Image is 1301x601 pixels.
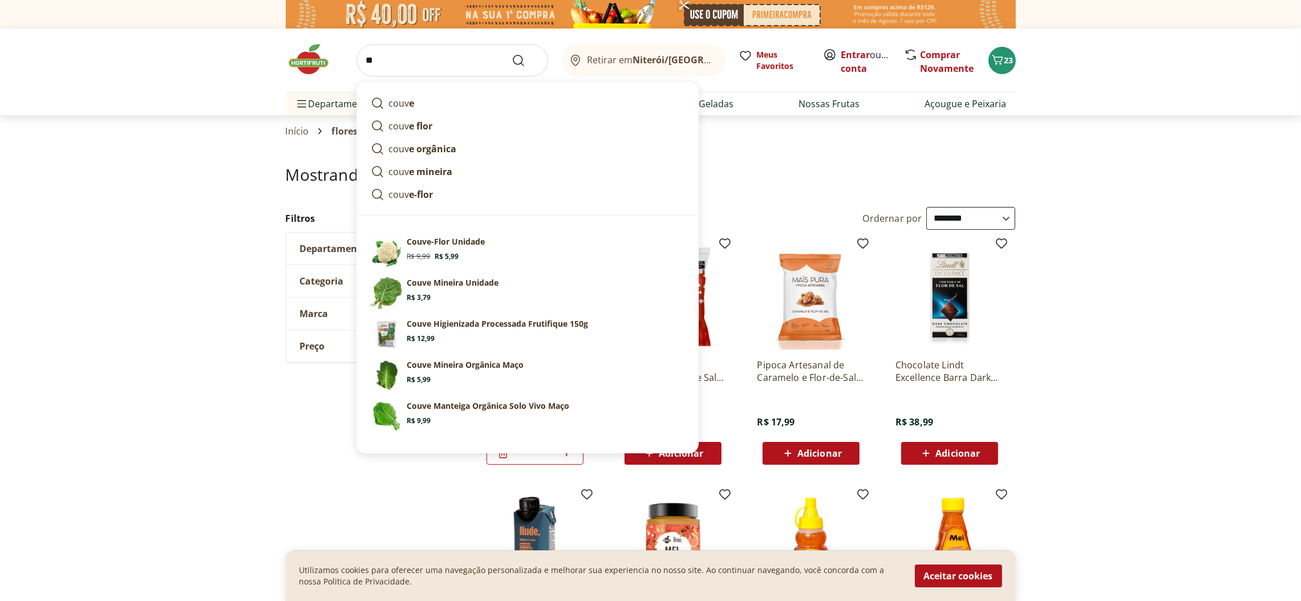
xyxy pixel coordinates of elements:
b: Niterói/[GEOGRAPHIC_DATA] [633,54,763,66]
img: Mel Flor de Laranjeira Natural Da Terra 500g [619,492,727,600]
a: PrincipalCouve Mineira Orgânica MaçoR$ 5,99 [366,355,689,396]
span: R$ 3,79 [407,293,431,302]
span: R$ 17,99 [757,416,795,428]
button: Retirar emNiterói/[GEOGRAPHIC_DATA] [562,44,725,76]
span: Categoria [300,275,344,287]
p: Couve Higienizada Processada Frutifique 150g [407,318,589,330]
img: Couve-Flor Unidade [371,236,403,268]
a: Criar conta [841,48,904,75]
a: couve-flor [366,183,689,206]
h2: Filtros [286,207,458,230]
img: Hortifruti [286,42,343,76]
label: Ordernar por [863,212,922,225]
img: Principal [371,359,403,391]
strong: e mineira [410,165,453,178]
img: Mel Bisnaga Silvestre Apiário Flor Da Serra 250G [757,492,865,600]
p: couv [389,165,453,178]
span: flores [331,126,358,136]
a: couve [366,92,689,115]
strong: e [410,97,415,109]
p: couv [389,188,433,201]
span: R$ 12,99 [407,334,435,343]
p: couv [389,142,457,156]
p: couv [389,119,433,133]
span: ou [841,48,892,75]
a: Couve Mineira UnidadeCouve Mineira UnidadeR$ 3,79 [366,273,689,314]
a: Açougue e Peixaria [925,97,1006,111]
p: Couve-Flor Unidade [407,236,485,247]
button: Marca [286,298,457,330]
a: couve mineira [366,160,689,183]
input: search [356,44,548,76]
button: Aceitar cookies [915,565,1002,587]
button: Carrinho [988,47,1016,74]
span: Marca [300,308,329,319]
button: Adicionar [763,442,860,465]
p: Couve Manteiga Orgânica Solo Vivo Maço [407,400,570,412]
img: Chocolate Lindt Excellence Barra Dark Flor de Sal 100g [895,241,1004,350]
span: R$ 5,99 [435,252,459,261]
strong: e orgânica [410,143,457,155]
a: Couve-Flor UnidadeCouve-Flor UnidadeR$ 9,99R$ 5,99 [366,232,689,273]
span: R$ 9,99 [407,416,431,425]
span: Preço [300,340,325,352]
p: couv [389,96,415,110]
span: R$ 5,99 [407,375,431,384]
img: Pipoca Artesanal de Caramelo e Flor-de-Sal Mais Pura 100g [757,241,865,350]
a: Pipoca Artesanal de Caramelo e Flor-de-Sal Mais Pura 100g [757,359,865,384]
button: Preço [286,330,457,362]
img: Mel Bisnaga Apiário Flor Da Serra 450G [895,492,1004,600]
a: PrincipalCouve Manteiga Orgânica Solo Vivo MaçoR$ 9,99 [366,396,689,437]
a: Couve Higienizada Processada Frutifique 150gR$ 12,99 [366,314,689,355]
button: Departamento [286,233,457,265]
p: Couve Mineira Unidade [407,277,499,289]
img: Bebida de Aveia Sabor Caramelo e Flor de Sal Nude 250ml [481,492,589,600]
span: 23 [1004,55,1014,66]
button: Categoria [286,265,457,297]
p: Couve Mineira Orgânica Maço [407,359,524,371]
span: Departamento [300,243,367,254]
a: Meus Favoritos [739,49,809,72]
span: R$ 38,99 [895,416,933,428]
a: Nossas Frutas [799,97,860,111]
a: Início [286,126,309,136]
span: Adicionar [935,449,980,458]
a: couve orgânica [366,137,689,160]
img: Principal [371,400,403,432]
a: Chocolate Lindt Excellence Barra Dark Flor de Sal 100g [895,359,1004,384]
span: Departamentos [295,90,377,117]
a: Comprar Novamente [921,48,974,75]
span: Adicionar [659,449,703,458]
button: Submit Search [512,54,539,67]
span: Retirar em [587,55,713,65]
img: Couve Mineira Unidade [371,277,403,309]
span: R$ 9,99 [407,252,431,261]
p: Utilizamos cookies para oferecer uma navegação personalizada e melhorar sua experiencia no nosso ... [299,565,901,587]
h1: Mostrando resultados para: [286,165,1016,184]
button: Menu [295,90,309,117]
button: Adicionar [901,442,998,465]
span: Meus Favoritos [757,49,809,72]
a: couve flor [366,115,689,137]
strong: e-flor [410,188,433,201]
strong: e flor [410,120,433,132]
span: Adicionar [797,449,842,458]
a: Entrar [841,48,870,61]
